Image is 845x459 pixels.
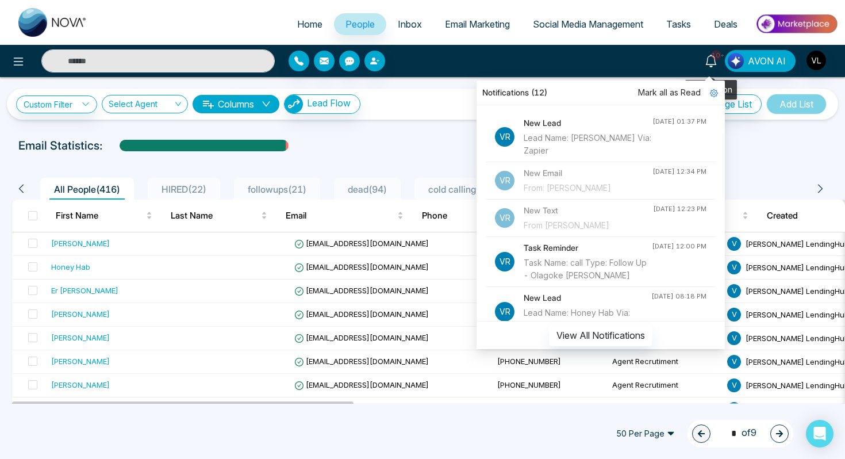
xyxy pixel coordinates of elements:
[638,86,701,99] span: Mark all as Read
[727,237,741,251] span: V
[711,50,721,60] span: 10+
[49,183,125,195] span: All People ( 416 )
[727,355,741,369] span: V
[728,53,744,69] img: Lead Flow
[495,127,514,147] p: Vr
[727,284,741,298] span: V
[294,262,429,271] span: [EMAIL_ADDRESS][DOMAIN_NAME]
[521,13,655,35] a: Social Media Management
[51,308,110,320] div: [PERSON_NAME]
[653,204,706,214] div: [DATE] 12:23 PM
[56,209,144,223] span: First Name
[51,379,110,391] div: [PERSON_NAME]
[445,18,510,30] span: Email Marketing
[157,183,211,195] span: HIRED ( 22 )
[51,238,110,249] div: [PERSON_NAME]
[294,380,429,389] span: [EMAIL_ADDRESS][DOMAIN_NAME]
[294,357,429,366] span: [EMAIL_ADDRESS][DOMAIN_NAME]
[724,426,756,441] span: of 9
[549,330,652,339] a: View All Notifications
[727,331,741,345] span: V
[345,18,375,30] span: People
[243,183,311,195] span: followups ( 21 )
[276,200,413,232] th: Email
[334,13,386,35] a: People
[655,13,702,35] a: Tasks
[666,18,691,30] span: Tasks
[524,219,653,232] div: From [PERSON_NAME]
[279,94,360,114] a: Lead FlowLead Flow
[171,209,259,223] span: Last Name
[477,81,725,105] div: Notifications (12)
[343,183,391,195] span: dead ( 94 )
[284,94,360,114] button: Lead Flow
[524,307,651,332] div: Lead Name: Honey Hab Via: Zapier
[51,261,90,273] div: Honey Hab
[294,239,429,248] span: [EMAIL_ADDRESS][DOMAIN_NAME]
[433,13,521,35] a: Email Marketing
[524,132,652,157] div: Lead Name: [PERSON_NAME] Via: Zapier
[692,94,762,114] button: Manage List
[806,420,834,447] div: Open Intercom Messenger
[294,286,429,295] span: [EMAIL_ADDRESS][DOMAIN_NAME]
[697,50,725,70] a: 10+
[702,13,749,35] a: Deals
[47,200,162,232] th: First Name
[18,137,102,154] p: Email Statistics:
[748,54,786,68] span: AVON AI
[608,374,723,397] td: Agent Recrutiment
[497,380,561,389] span: [PHONE_NUMBER]
[524,242,652,254] h4: Task Reminder
[727,402,741,416] span: V
[193,95,279,113] button: Columnsdown
[652,242,706,251] div: [DATE] 12:00 PM
[727,378,741,392] span: V
[495,302,514,322] p: Vr
[714,18,738,30] span: Deals
[549,324,652,346] button: View All Notifications
[524,204,653,217] h4: New Text
[51,332,110,343] div: [PERSON_NAME]
[286,13,334,35] a: Home
[262,100,271,109] span: down
[495,208,514,228] p: Vr
[16,95,97,113] a: Custom Filter
[533,18,643,30] span: Social Media Management
[497,357,561,366] span: [PHONE_NUMBER]
[386,13,433,35] a: Inbox
[495,171,514,190] p: Vr
[285,95,303,113] img: Lead Flow
[608,424,683,443] span: 50 Per Page
[413,200,528,232] th: Phone
[524,167,652,179] h4: New Email
[651,292,706,301] div: [DATE] 08:18 PM
[524,292,651,304] h4: New Lead
[608,350,723,374] td: Agent Recrutiment
[652,167,706,177] div: [DATE] 12:34 PM
[652,117,706,127] div: [DATE] 01:37 PM
[524,182,652,194] div: From: [PERSON_NAME]
[524,257,652,282] div: Task Name: call Type: Follow Up - Olagoke [PERSON_NAME]
[608,397,723,421] td: Agent Recrutiment
[806,51,826,70] img: User Avatar
[18,8,87,37] img: Nova CRM Logo
[307,97,351,109] span: Lead Flow
[398,18,422,30] span: Inbox
[297,18,322,30] span: Home
[725,50,796,72] button: AVON AI
[162,200,276,232] th: Last Name
[524,117,652,129] h4: New Lead
[294,333,429,342] span: [EMAIL_ADDRESS][DOMAIN_NAME]
[424,183,499,195] span: cold calling ( 58 )
[51,355,110,367] div: [PERSON_NAME]
[755,11,838,37] img: Market-place.gif
[286,209,395,223] span: Email
[727,261,741,274] span: V
[422,209,510,223] span: Phone
[727,308,741,322] span: V
[495,252,514,271] p: Vr
[294,309,429,319] span: [EMAIL_ADDRESS][DOMAIN_NAME]
[51,285,118,296] div: Er [PERSON_NAME]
